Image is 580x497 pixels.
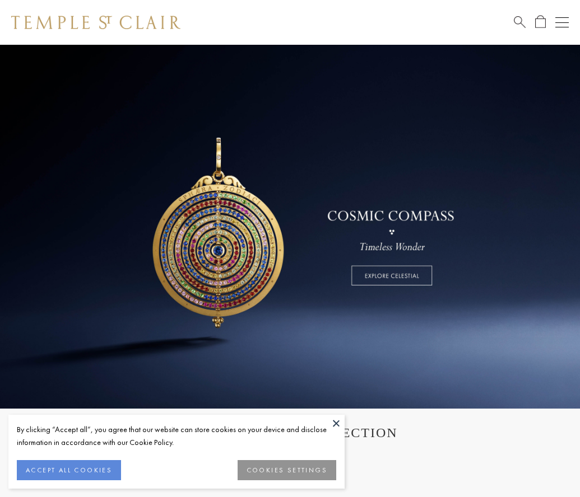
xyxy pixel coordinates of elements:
a: Search [514,15,526,29]
a: Open Shopping Bag [535,15,546,29]
img: Temple St. Clair [11,16,180,29]
button: COOKIES SETTINGS [238,460,336,480]
div: By clicking “Accept all”, you agree that our website can store cookies on your device and disclos... [17,423,336,449]
button: Open navigation [555,16,569,29]
button: ACCEPT ALL COOKIES [17,460,121,480]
